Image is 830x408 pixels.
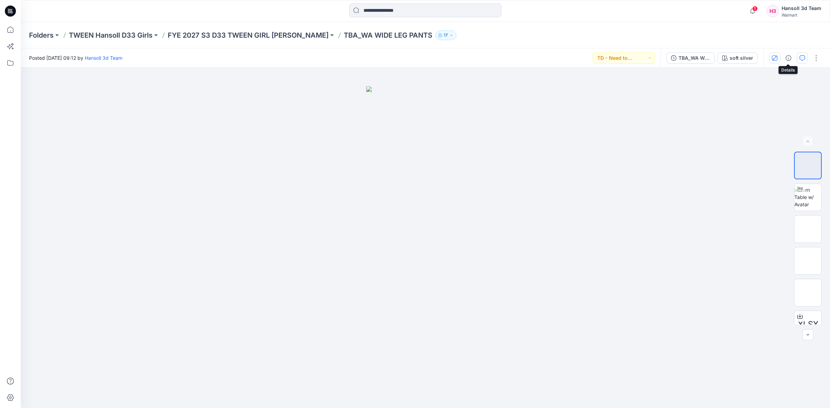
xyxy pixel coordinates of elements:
div: H3 [766,5,779,17]
button: soft silver [718,53,758,64]
span: XLSX [798,318,818,331]
div: soft silver [730,54,753,62]
a: TWEEN Hansoll D33 Girls [69,30,153,40]
a: FYE 2027 S3 D33 TWEEN GIRL [PERSON_NAME] [168,30,329,40]
button: TBA_WA WIDE LEG PANTS [666,53,715,64]
a: Hansoll 3d Team [85,55,122,61]
button: Details [783,53,794,64]
span: 1 [752,6,758,11]
div: Walmart [782,12,821,18]
p: TBA_WA WIDE LEG PANTS [344,30,432,40]
div: TBA_WA WIDE LEG PANTS [679,54,710,62]
a: Folders [29,30,54,40]
img: Turn Table w/ Avatar [794,186,821,208]
p: 17 [444,31,448,39]
div: Hansoll 3d Team [782,4,821,12]
button: 17 [435,30,456,40]
span: Posted [DATE] 09:12 by [29,54,122,61]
